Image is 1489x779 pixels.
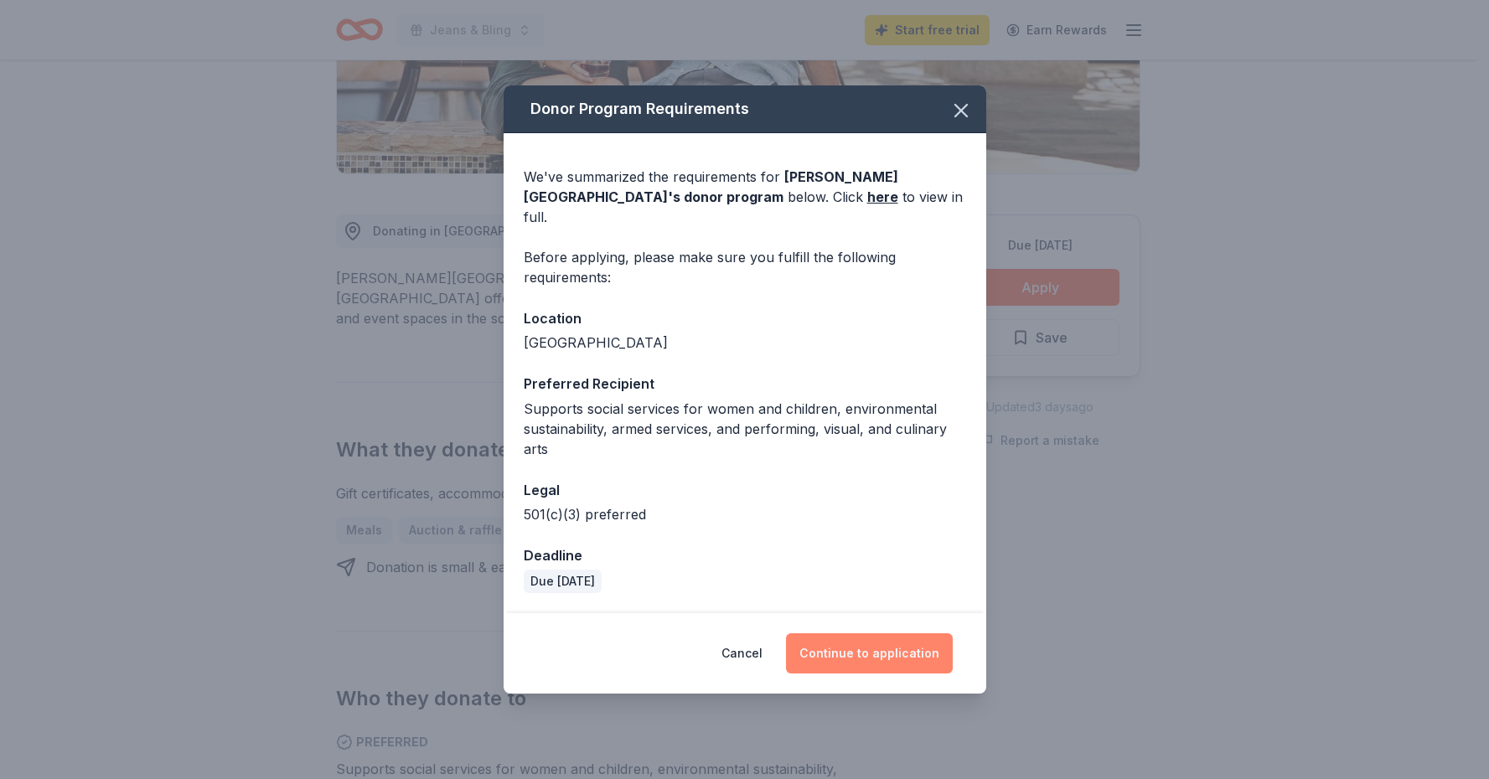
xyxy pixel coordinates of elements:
[524,570,602,593] div: Due [DATE]
[786,633,953,673] button: Continue to application
[524,504,966,524] div: 501(c)(3) preferred
[524,247,966,287] div: Before applying, please make sure you fulfill the following requirements:
[524,167,966,227] div: We've summarized the requirements for below. Click to view in full.
[524,373,966,395] div: Preferred Recipient
[504,85,986,133] div: Donor Program Requirements
[721,633,763,673] button: Cancel
[524,544,966,566] div: Deadline
[867,187,898,207] a: here
[524,333,966,353] div: [GEOGRAPHIC_DATA]
[524,479,966,501] div: Legal
[524,399,966,459] div: Supports social services for women and children, environmental sustainability, armed services, an...
[524,307,966,329] div: Location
